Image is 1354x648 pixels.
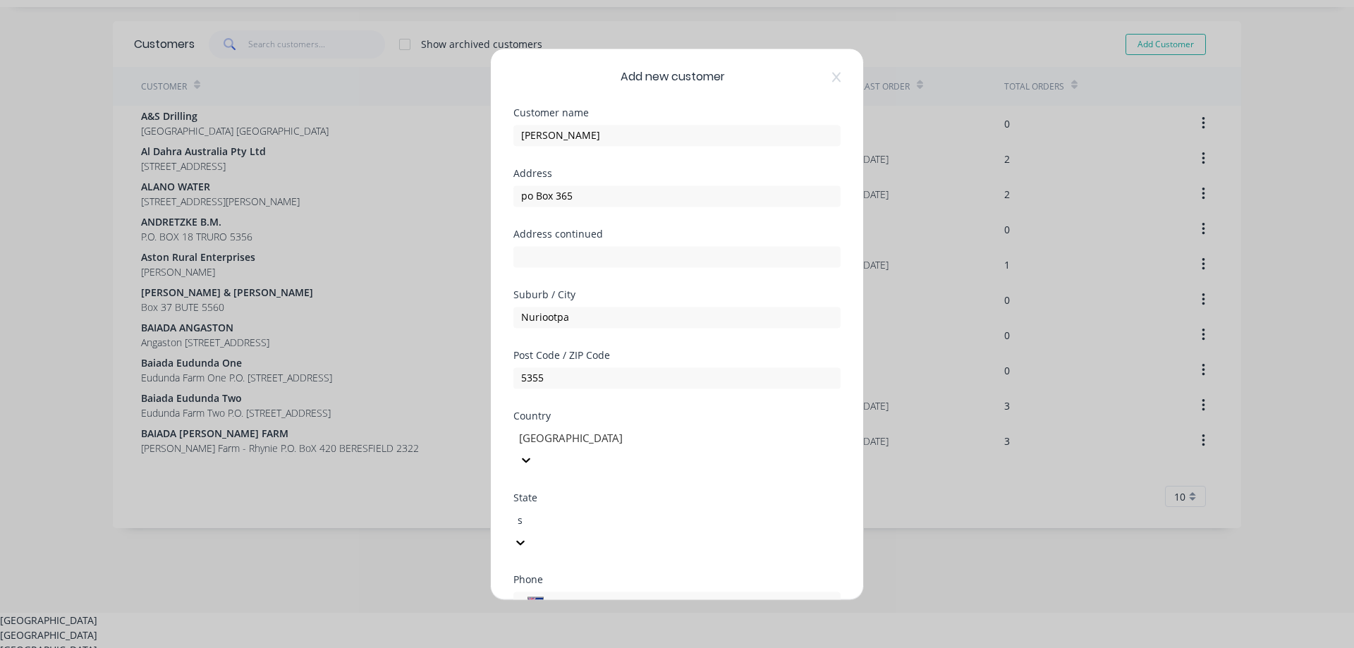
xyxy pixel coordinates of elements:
[513,229,841,239] div: Address continued
[513,575,841,585] div: Phone
[513,411,841,421] div: Country
[513,350,841,360] div: Post Code / ZIP Code
[513,108,841,118] div: Customer name
[621,68,725,85] span: Add new customer
[513,169,841,178] div: Address
[513,493,841,503] div: State
[513,290,841,300] div: Suburb / City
